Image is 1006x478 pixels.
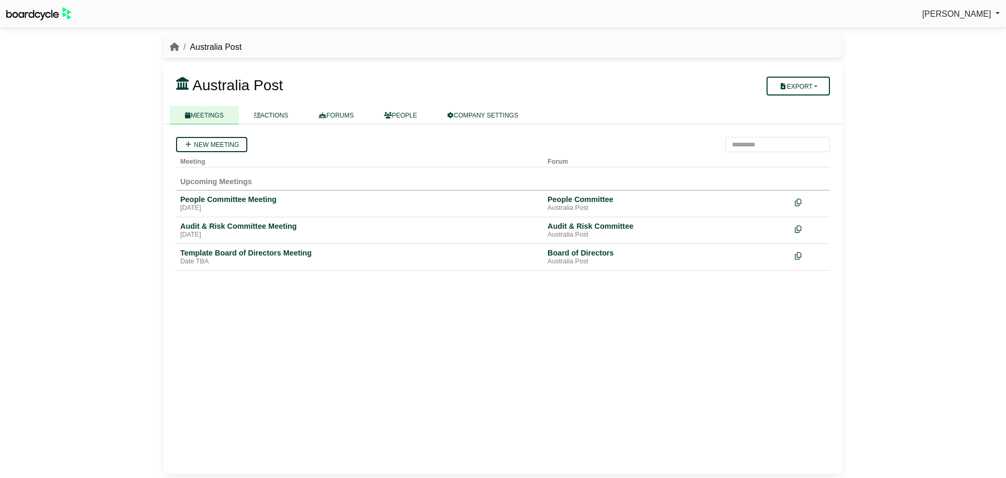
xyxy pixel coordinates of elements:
a: ACTIONS [239,106,303,124]
th: Forum [543,152,791,167]
a: COMPANY SETTINGS [432,106,533,124]
span: [PERSON_NAME] [922,9,991,18]
span: Australia Post [192,77,283,93]
a: Template Board of Directors Meeting Date TBA [180,248,539,266]
a: [PERSON_NAME] [922,7,1000,21]
div: Board of Directors [548,248,786,258]
div: People Committee Meeting [180,195,539,204]
a: Board of Directors Australia Post [548,248,786,266]
button: Export [767,77,830,95]
th: Meeting [176,152,543,167]
span: Upcoming Meetings [180,177,252,186]
a: People Committee Australia Post [548,195,786,213]
div: [DATE] [180,204,539,213]
div: Australia Post [548,204,786,213]
a: New meeting [176,137,247,152]
li: Australia Post [179,40,242,54]
a: People Committee Meeting [DATE] [180,195,539,213]
div: Australia Post [548,258,786,266]
a: PEOPLE [369,106,432,124]
div: Audit & Risk Committee Meeting [180,221,539,231]
div: Make a copy [795,221,826,236]
div: Template Board of Directors Meeting [180,248,539,258]
img: BoardcycleBlackGreen-aaafeed430059cb809a45853b8cf6d952af9d84e6e89e1f1685b34bfd5cb7d64.svg [6,7,71,20]
div: People Committee [548,195,786,204]
div: Make a copy [795,195,826,209]
a: FORUMS [303,106,369,124]
div: Australia Post [548,231,786,239]
nav: breadcrumb [170,40,242,54]
div: Date TBA [180,258,539,266]
div: Audit & Risk Committee [548,221,786,231]
div: Make a copy [795,248,826,262]
div: [DATE] [180,231,539,239]
a: MEETINGS [170,106,239,124]
a: Audit & Risk Committee Meeting [DATE] [180,221,539,239]
a: Audit & Risk Committee Australia Post [548,221,786,239]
